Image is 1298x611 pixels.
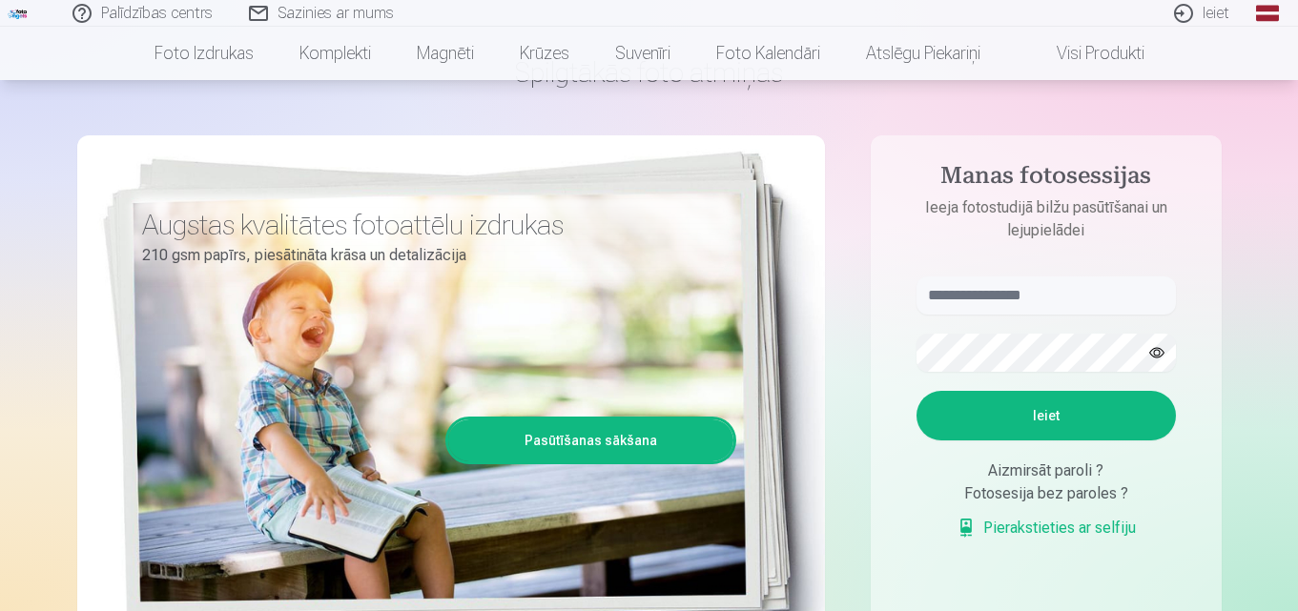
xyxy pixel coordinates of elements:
[693,27,843,80] a: Foto kalendāri
[917,482,1176,505] div: Fotosesija bez paroles ?
[394,27,497,80] a: Magnēti
[142,242,722,269] p: 210 gsm papīrs, piesātināta krāsa un detalizācija
[592,27,693,80] a: Suvenīri
[917,459,1176,482] div: Aizmirsāt paroli ?
[277,27,394,80] a: Komplekti
[8,8,29,19] img: /fa1
[1003,27,1167,80] a: Visi produkti
[142,208,722,242] h3: Augstas kvalitātes fotoattēlu izdrukas
[448,419,733,461] a: Pasūtīšanas sākšana
[897,162,1195,196] h4: Manas fotosessijas
[843,27,1003,80] a: Atslēgu piekariņi
[132,27,277,80] a: Foto izdrukas
[957,517,1136,540] a: Pierakstieties ar selfiju
[497,27,592,80] a: Krūzes
[897,196,1195,242] p: Ieeja fotostudijā bilžu pasūtīšanai un lejupielādei
[917,391,1176,440] button: Ieiet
